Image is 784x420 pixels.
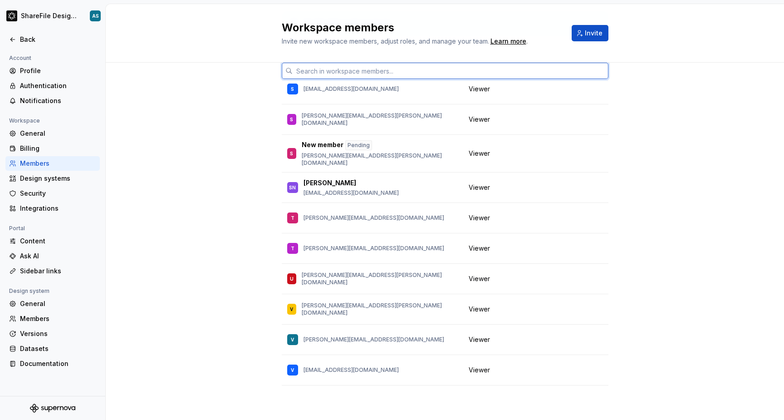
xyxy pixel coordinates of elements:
[5,126,100,141] a: General
[5,223,29,234] div: Portal
[302,112,458,127] p: [PERSON_NAME][EMAIL_ADDRESS][PERSON_NAME][DOMAIN_NAME]
[5,32,100,47] a: Back
[469,244,490,253] span: Viewer
[2,6,103,26] button: ShareFile Design SystemAS
[20,344,96,353] div: Datasets
[5,156,100,171] a: Members
[469,149,490,158] span: Viewer
[5,201,100,216] a: Integrations
[5,94,100,108] a: Notifications
[20,204,96,213] div: Integrations
[304,214,444,222] p: [PERSON_NAME][EMAIL_ADDRESS][DOMAIN_NAME]
[20,81,96,90] div: Authentication
[5,311,100,326] a: Members
[469,84,490,94] span: Viewer
[5,141,100,156] a: Billing
[20,66,96,75] div: Profile
[6,10,17,21] img: 16fa4d48-c719-41e7-904a-cec51ff481f5.png
[5,234,100,248] a: Content
[290,274,294,283] div: U
[291,335,294,344] div: V
[304,245,444,252] p: [PERSON_NAME][EMAIL_ADDRESS][DOMAIN_NAME]
[290,305,293,314] div: V
[469,115,490,124] span: Viewer
[290,149,293,158] div: S
[302,140,343,150] p: New member
[469,183,490,192] span: Viewer
[304,189,399,197] p: [EMAIL_ADDRESS][DOMAIN_NAME]
[304,85,399,93] p: [EMAIL_ADDRESS][DOMAIN_NAME]
[5,64,100,78] a: Profile
[20,96,96,105] div: Notifications
[20,267,96,276] div: Sidebar links
[304,178,356,188] p: [PERSON_NAME]
[20,159,96,168] div: Members
[30,404,75,413] svg: Supernova Logo
[21,11,79,20] div: ShareFile Design System
[304,366,399,374] p: [EMAIL_ADDRESS][DOMAIN_NAME]
[345,140,372,150] div: Pending
[290,115,293,124] div: S
[20,359,96,368] div: Documentation
[5,115,44,126] div: Workspace
[302,302,458,316] p: [PERSON_NAME][EMAIL_ADDRESS][PERSON_NAME][DOMAIN_NAME]
[5,341,100,356] a: Datasets
[469,366,490,375] span: Viewer
[302,152,458,167] p: [PERSON_NAME][EMAIL_ADDRESS][PERSON_NAME][DOMAIN_NAME]
[5,264,100,278] a: Sidebar links
[5,356,100,371] a: Documentation
[20,174,96,183] div: Design systems
[20,189,96,198] div: Security
[20,252,96,261] div: Ask AI
[293,63,608,79] input: Search in workspace members...
[5,296,100,311] a: General
[5,326,100,341] a: Versions
[291,244,294,253] div: T
[469,335,490,344] span: Viewer
[282,37,489,45] span: Invite new workspace members, adjust roles, and manage your team.
[20,129,96,138] div: General
[489,38,528,45] span: .
[289,183,296,192] div: SN
[5,249,100,263] a: Ask AI
[291,366,294,375] div: V
[469,213,490,222] span: Viewer
[92,12,99,20] div: AS
[469,305,490,314] span: Viewer
[302,272,458,286] p: [PERSON_NAME][EMAIL_ADDRESS][PERSON_NAME][DOMAIN_NAME]
[20,314,96,323] div: Members
[20,237,96,246] div: Content
[291,84,294,94] div: S
[5,53,35,64] div: Account
[572,25,608,41] button: Invite
[282,20,561,35] h2: Workspace members
[5,286,53,296] div: Design system
[490,37,526,46] a: Learn more
[5,171,100,186] a: Design systems
[20,144,96,153] div: Billing
[304,336,444,343] p: [PERSON_NAME][EMAIL_ADDRESS][DOMAIN_NAME]
[20,35,96,44] div: Back
[469,274,490,283] span: Viewer
[20,329,96,338] div: Versions
[291,213,294,222] div: T
[20,299,96,308] div: General
[5,79,100,93] a: Authentication
[5,186,100,201] a: Security
[585,29,603,38] span: Invite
